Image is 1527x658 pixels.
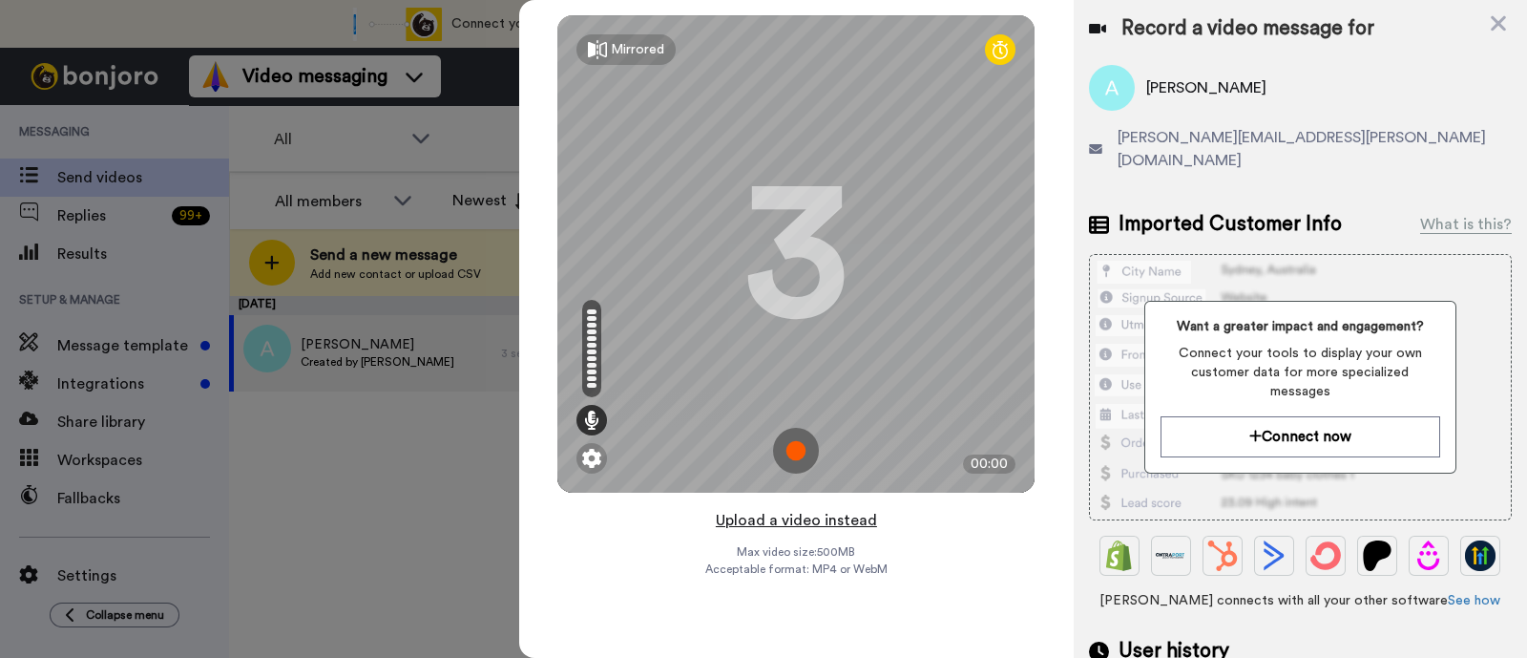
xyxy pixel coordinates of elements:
button: Upload a video instead [710,508,883,533]
div: 3 [743,182,848,326]
img: ic_gear.svg [582,449,601,468]
span: Imported Customer Info [1119,210,1342,239]
span: [PERSON_NAME] connects with all your other software [1089,591,1512,610]
button: Connect now [1161,416,1440,457]
img: GoHighLevel [1465,541,1496,571]
div: What is this? [1420,213,1512,236]
span: Connect your tools to display your own customer data for more specialized messages [1161,344,1440,401]
img: Drip [1413,541,1444,571]
img: ic_record_start.svg [773,428,819,474]
img: Ontraport [1156,541,1186,571]
a: See how [1448,594,1500,607]
img: Shopify [1104,541,1135,571]
img: Patreon [1362,541,1392,571]
img: ConvertKit [1310,541,1341,571]
span: Want a greater impact and engagement? [1161,317,1440,336]
span: Max video size: 500 MB [737,544,855,560]
img: Hubspot [1207,541,1238,571]
img: ActiveCampaign [1259,541,1289,571]
div: 00:00 [963,455,1015,474]
span: Acceptable format: MP4 or WebM [705,562,888,577]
